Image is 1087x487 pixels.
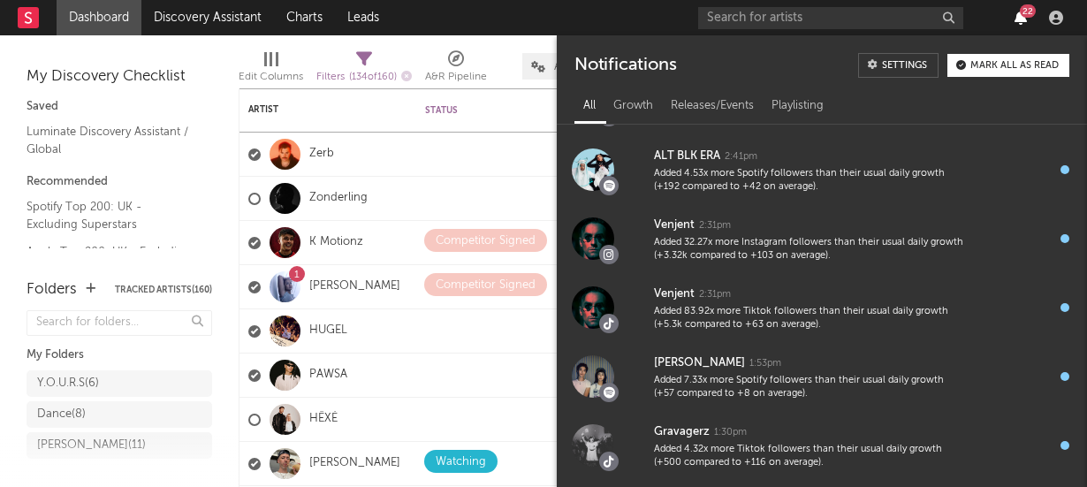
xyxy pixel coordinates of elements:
[699,288,731,301] div: 2:31pm
[27,370,212,397] a: Y.O.U.R.S(6)
[654,167,965,194] div: Added 4.53x more Spotify followers than their usual daily growth (+192 compared to +42 on average).
[115,285,212,294] button: Tracked Artists(160)
[557,204,1087,273] a: Venjent2:31pmAdded 32.27x more Instagram followers than their usual daily growth (+3.32k compared...
[763,91,832,121] div: Playlisting
[27,345,212,366] div: My Folders
[436,452,486,473] div: Watching
[27,96,212,118] div: Saved
[37,435,146,456] div: [PERSON_NAME] ( 11 )
[557,342,1087,411] a: [PERSON_NAME]1:53pmAdded 7.33x more Spotify followers than their usual daily growth (+57 compared...
[436,275,536,296] div: Competitor Signed
[970,61,1059,71] div: Mark all as read
[309,368,347,383] a: PAWSA
[316,44,412,95] div: Filters(134 of 160)
[725,150,757,164] div: 2:41pm
[947,54,1069,77] button: Mark all as read
[309,147,334,162] a: Zerb
[557,135,1087,204] a: ALT BLK ERA2:41pmAdded 4.53x more Spotify followers than their usual daily growth (+192 compared ...
[749,357,781,370] div: 1:53pm
[882,61,927,71] div: Settings
[557,411,1087,480] a: Gravagerz1:30pmAdded 4.32x more Tiktok followers than their usual daily growth (+500 compared to ...
[27,401,212,428] a: Dance(8)
[309,456,400,471] a: [PERSON_NAME]
[425,44,487,95] div: A&R Pipeline
[309,412,338,427] a: HËXĖ
[1020,4,1036,18] div: 22
[425,105,540,116] div: Status
[554,61,646,72] span: Atlantic UK A&R Pipeline
[654,146,720,167] div: ALT BLK ERA
[654,305,965,332] div: Added 83.92x more Tiktok followers than their usual daily growth (+5.3k compared to +63 on average).
[309,235,363,250] a: K Motionz
[574,91,604,121] div: All
[37,404,86,425] div: Dance ( 8 )
[1015,11,1027,25] button: 22
[27,171,212,193] div: Recommended
[37,373,99,394] div: Y.O.U.R.S ( 6 )
[248,104,381,115] div: Artist
[239,66,303,88] div: Edit Columns
[436,231,536,252] div: Competitor Signed
[604,91,662,121] div: Growth
[309,279,400,294] a: [PERSON_NAME]
[349,72,397,82] span: ( 134 of 160 )
[654,353,745,374] div: [PERSON_NAME]
[699,219,731,232] div: 2:31pm
[27,197,194,233] a: Spotify Top 200: UK - Excluding Superstars
[27,310,212,336] input: Search for folders...
[858,53,939,78] a: Settings
[239,44,303,95] div: Edit Columns
[309,191,368,206] a: Zonderling
[27,66,212,88] div: My Discovery Checklist
[557,273,1087,342] a: Venjent2:31pmAdded 83.92x more Tiktok followers than their usual daily growth (+5.3k compared to ...
[654,374,965,401] div: Added 7.33x more Spotify followers than their usual daily growth (+57 compared to +8 on average).
[654,422,710,443] div: Gravagerz
[654,284,695,305] div: Venjent
[27,432,212,459] a: [PERSON_NAME](11)
[27,122,194,158] a: Luminate Discovery Assistant / Global
[309,323,347,339] a: HUGEL
[698,7,963,29] input: Search for artists
[27,242,194,278] a: Apple Top 200: UK - Excluding Superstars
[316,66,412,88] div: Filters
[654,236,965,263] div: Added 32.27x more Instagram followers than their usual daily growth (+3.32k compared to +103 on a...
[654,443,965,470] div: Added 4.32x more Tiktok followers than their usual daily growth (+500 compared to +116 on average).
[654,215,695,236] div: Venjent
[27,279,77,301] div: Folders
[662,91,763,121] div: Releases/Events
[714,426,747,439] div: 1:30pm
[425,66,487,88] div: A&R Pipeline
[574,53,676,78] div: Notifications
